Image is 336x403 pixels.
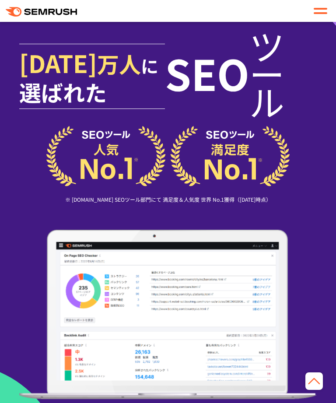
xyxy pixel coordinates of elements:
span: 万人 [97,48,141,79]
span: 選ばれた [19,76,107,108]
span: ツール [249,31,317,115]
span: に [141,53,158,78]
div: ※ [DOMAIN_NAME] SEOツール部門にて 満足度＆人気度 世界 No.1獲得（[DATE]時点） [19,186,317,214]
span: SEO [165,59,249,87]
span: [DATE] [19,45,97,80]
